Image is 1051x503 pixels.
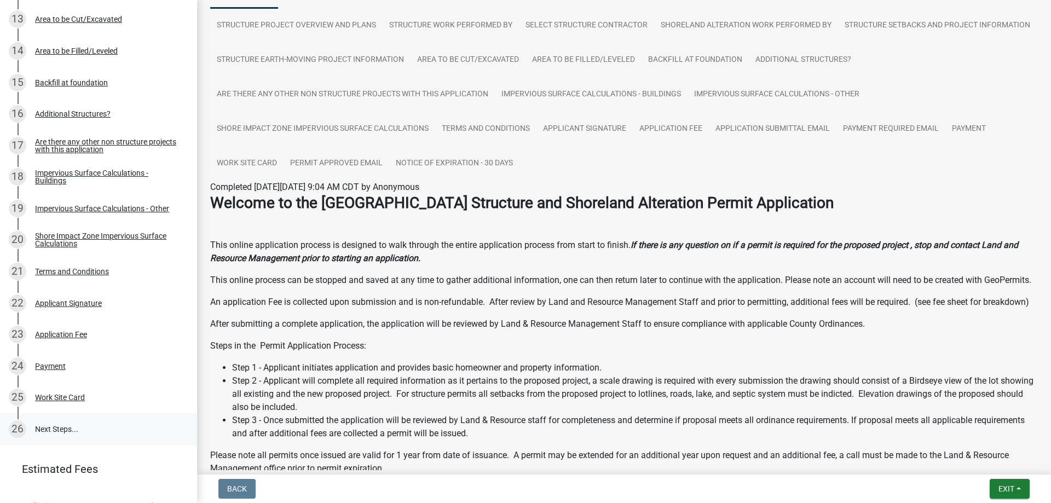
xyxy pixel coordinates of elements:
[35,205,169,212] div: Impervious Surface Calculations - Other
[35,232,180,247] div: Shore Impact Zone Impervious Surface Calculations
[284,146,389,181] a: Permit Approved Email
[536,112,633,147] a: Applicant Signature
[35,138,180,153] div: Are there any other non structure projects with this application
[35,331,87,338] div: Application Fee
[435,112,536,147] a: Terms and Conditions
[654,8,838,43] a: Shoreland Alteration Work Performed By
[9,168,26,186] div: 18
[227,484,247,493] span: Back
[9,420,26,438] div: 26
[210,182,419,192] span: Completed [DATE][DATE] 9:04 AM CDT by Anonymous
[232,361,1038,374] li: Step 1 - Applicant initiates application and provides basic homeowner and property information.
[709,112,836,147] a: Application Submittal Email
[411,43,525,78] a: Area to be Cut/Excavated
[9,458,180,480] a: Estimated Fees
[9,357,26,375] div: 24
[749,43,858,78] a: Additional Structures?
[633,112,709,147] a: Application Fee
[210,77,495,112] a: Are there any other non structure projects with this application
[35,268,109,275] div: Terms and Conditions
[389,146,519,181] a: Notice of Expiration - 30 Days
[35,47,118,55] div: Area to be Filled/Leveled
[9,105,26,123] div: 16
[9,389,26,406] div: 25
[210,296,1038,309] p: An application Fee is collected upon submission and is non-refundable. After review by Land and R...
[210,146,284,181] a: Work Site Card
[35,362,66,370] div: Payment
[9,294,26,312] div: 22
[218,479,256,499] button: Back
[688,77,866,112] a: Impervious Surface Calculations - Other
[232,414,1038,440] li: Step 3 - Once submitted the application will be reviewed by Land & Resource staff for completenes...
[495,77,688,112] a: Impervious Surface Calculations - Buildings
[838,8,1037,43] a: Structure Setbacks and project information
[519,8,654,43] a: Select Structure Contractor
[210,317,1038,331] p: After submitting a complete application, the application will be reviewed by Land & Resource Mana...
[945,112,992,147] a: Payment
[210,449,1038,475] p: Please note all permits once issued are valid for 1 year from date of issuance. A permit may be e...
[9,200,26,217] div: 19
[210,112,435,147] a: Shore Impact Zone Impervious Surface Calculations
[210,339,1038,352] p: Steps in the Permit Application Process:
[35,15,122,23] div: Area to be Cut/Excavated
[525,43,642,78] a: Area to be Filled/Leveled
[990,479,1030,499] button: Exit
[35,110,111,118] div: Additional Structures?
[35,79,108,86] div: Backfill at foundation
[9,10,26,28] div: 13
[836,112,945,147] a: Payment Required Email
[383,8,519,43] a: Structure Work Performed By
[35,394,85,401] div: Work Site Card
[232,374,1038,414] li: Step 2 - Applicant will complete all required information as it pertains to the proposed project,...
[210,274,1038,287] p: This online process can be stopped and saved at any time to gather additional information, one ca...
[210,194,834,212] strong: Welcome to the [GEOGRAPHIC_DATA] Structure and Shoreland Alteration Permit Application
[9,326,26,343] div: 23
[9,74,26,91] div: 15
[210,8,383,43] a: Structure Project Overview and Plans
[998,484,1014,493] span: Exit
[210,43,411,78] a: Structure Earth-Moving Project Information
[9,137,26,154] div: 17
[35,169,180,184] div: Impervious Surface Calculations - Buildings
[35,299,102,307] div: Applicant Signature
[9,42,26,60] div: 14
[9,231,26,248] div: 20
[9,263,26,280] div: 21
[642,43,749,78] a: Backfill at foundation
[210,240,1018,263] strong: If there is any question on if a permit is required for the proposed project , stop and contact L...
[210,239,1038,265] p: This online application process is designed to walk through the entire application process from s...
